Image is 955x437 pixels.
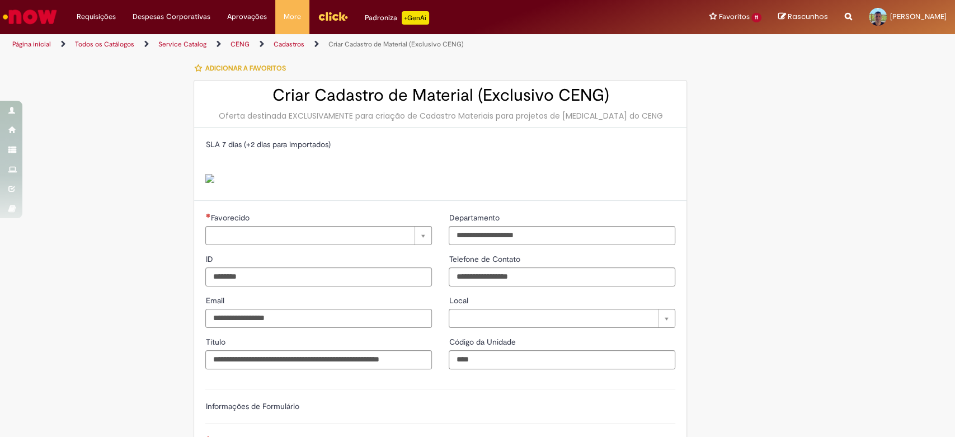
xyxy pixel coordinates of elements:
span: Necessários - Favorecido [210,213,251,223]
p: SLA 7 dias (+2 dias para importados) [205,139,675,150]
ul: Trilhas de página [8,34,628,55]
img: ServiceNow [1,6,59,28]
span: Código da Unidade [449,337,518,347]
span: Requisições [77,11,116,22]
button: Adicionar a Favoritos [194,57,291,80]
span: Email [205,295,226,306]
span: Local [449,295,470,306]
input: Título [205,350,432,369]
span: Adicionar a Favoritos [205,64,285,73]
span: [PERSON_NAME] [890,12,947,21]
input: ID [205,267,432,286]
div: Oferta destinada EXCLUSIVAMENTE para criação de Cadastro Materiais para projetos de [MEDICAL_DATA... [205,110,675,121]
input: Departamento [449,226,675,245]
span: Favoritos [718,11,749,22]
a: Todos os Catálogos [75,40,134,49]
div: Padroniza [365,11,429,25]
a: Limpar campo Local [449,309,675,328]
span: Despesas Corporativas [133,11,210,22]
img: sys_attachment.do [205,174,214,183]
p: +GenAi [402,11,429,25]
span: Departamento [449,213,501,223]
a: Service Catalog [158,40,206,49]
span: More [284,11,301,22]
span: Telefone de Contato [449,254,522,264]
input: Telefone de Contato [449,267,675,286]
a: Página inicial [12,40,51,49]
span: ID [205,254,215,264]
span: Necessários [205,213,210,218]
span: 11 [751,13,761,22]
a: Criar Cadastro de Material (Exclusivo CENG) [328,40,464,49]
a: Limpar campo Favorecido [205,226,432,245]
a: Rascunhos [778,12,828,22]
img: click_logo_yellow_360x200.png [318,8,348,25]
span: Título [205,337,227,347]
span: Aprovações [227,11,267,22]
h2: Criar Cadastro de Material (Exclusivo CENG) [205,86,675,105]
input: Email [205,309,432,328]
input: Código da Unidade [449,350,675,369]
span: Rascunhos [788,11,828,22]
a: Cadastros [274,40,304,49]
a: CENG [230,40,250,49]
label: Informações de Formulário [205,401,299,411]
